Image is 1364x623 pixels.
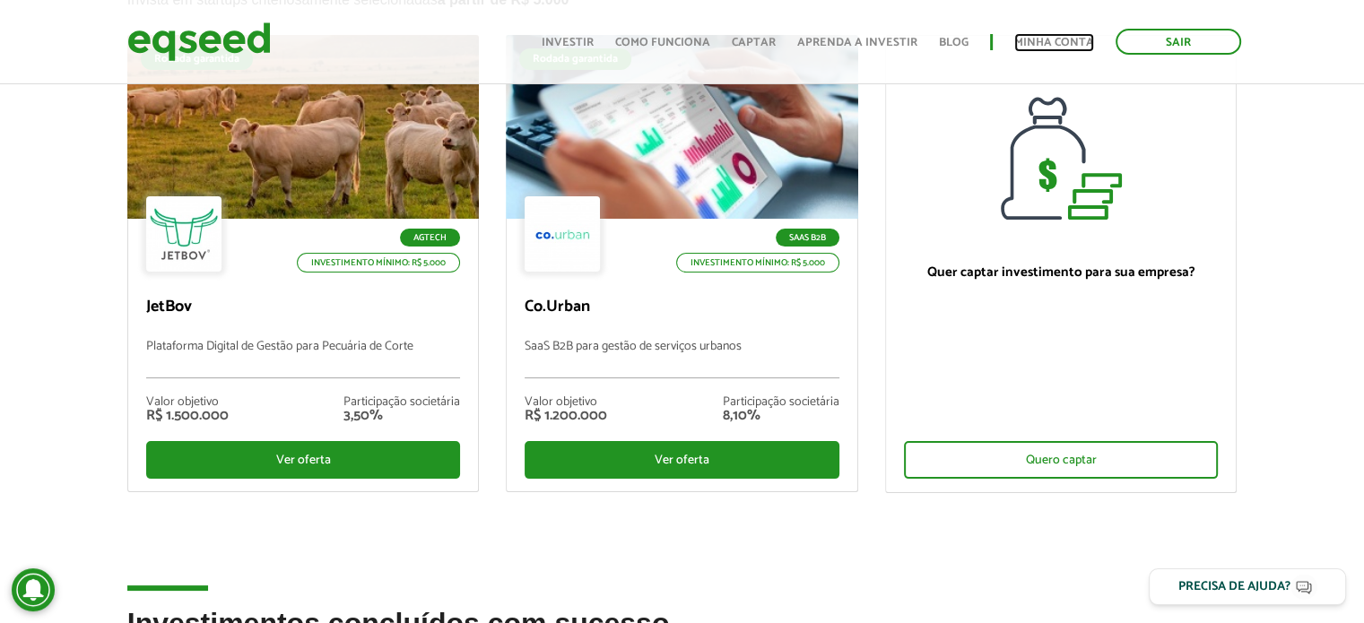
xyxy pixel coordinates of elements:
[146,396,229,409] div: Valor objetivo
[506,35,858,492] a: Rodada garantida SaaS B2B Investimento mínimo: R$ 5.000 Co.Urban SaaS B2B para gestão de serviços...
[343,396,460,409] div: Participação societária
[1014,37,1094,48] a: Minha conta
[885,35,1238,493] a: Quer captar investimento para sua empresa? Quero captar
[297,253,460,273] p: Investimento mínimo: R$ 5.000
[146,340,461,378] p: Plataforma Digital de Gestão para Pecuária de Corte
[343,409,460,423] div: 3,50%
[400,229,460,247] p: Agtech
[525,396,607,409] div: Valor objetivo
[525,340,839,378] p: SaaS B2B para gestão de serviços urbanos
[732,37,776,48] a: Captar
[676,253,839,273] p: Investimento mínimo: R$ 5.000
[1116,29,1241,55] a: Sair
[615,37,710,48] a: Como funciona
[146,298,461,317] p: JetBov
[542,37,594,48] a: Investir
[127,18,271,65] img: EqSeed
[797,37,917,48] a: Aprenda a investir
[904,441,1219,479] div: Quero captar
[127,35,480,492] a: Rodada garantida Agtech Investimento mínimo: R$ 5.000 JetBov Plataforma Digital de Gestão para Pe...
[723,396,839,409] div: Participação societária
[776,229,839,247] p: SaaS B2B
[904,264,1219,281] p: Quer captar investimento para sua empresa?
[525,298,839,317] p: Co.Urban
[146,441,461,479] div: Ver oferta
[146,409,229,423] div: R$ 1.500.000
[723,409,839,423] div: 8,10%
[525,409,607,423] div: R$ 1.200.000
[525,441,839,479] div: Ver oferta
[939,37,969,48] a: Blog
